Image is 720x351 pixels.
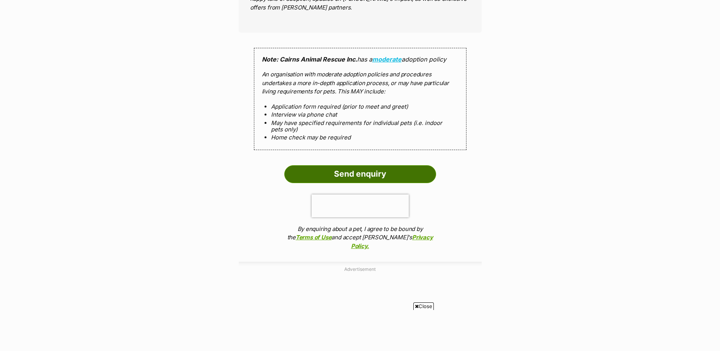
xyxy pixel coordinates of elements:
[296,234,331,241] a: Terms of Use
[262,55,357,63] strong: Note: Cairns Animal Rescue Inc.
[254,48,466,150] div: has a adoption policy
[372,55,402,63] a: moderate
[271,134,449,141] li: Home check may be required
[284,165,436,183] input: Send enquiry
[312,194,409,217] iframe: reCAPTCHA
[176,313,544,347] iframe: Advertisement
[413,302,434,310] span: Close
[351,234,433,250] a: Privacy Policy.
[271,103,449,110] li: Application form required (prior to meet and greet)
[271,111,449,118] li: Interview via phone chat
[262,70,458,96] p: An organisation with moderate adoption policies and procedures undertakes a more in-depth applica...
[271,120,449,133] li: May have specified requirements for individual pets (i.e. indoor pets only)
[284,225,436,251] p: By enquiring about a pet, I agree to be bound by the and accept [PERSON_NAME]'s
